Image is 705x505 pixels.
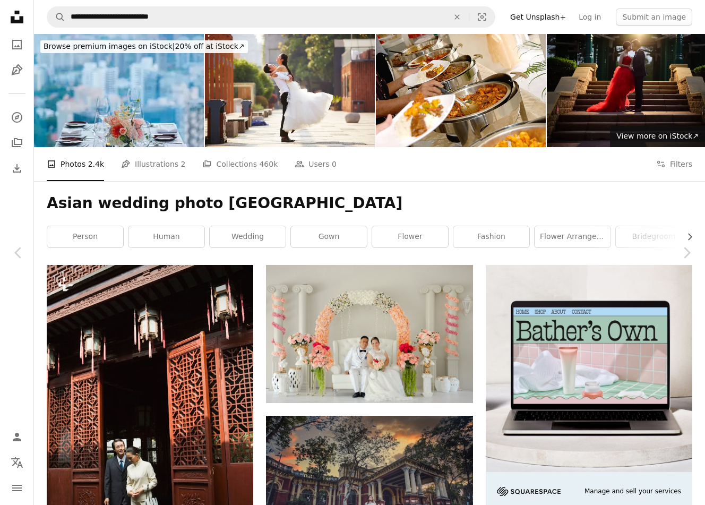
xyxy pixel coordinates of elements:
[616,226,692,247] a: bridegroom
[616,132,699,140] span: View more on iStock ↗
[610,126,705,147] a: View more on iStock↗
[497,487,561,496] img: file-1705255347840-230a6ab5bca9image
[6,59,28,81] a: Illustrations
[572,8,607,25] a: Log in
[291,226,367,247] a: gown
[486,265,692,472] img: file-1707883121023-8e3502977149image
[6,426,28,448] a: Log in / Sign up
[266,329,472,338] a: a bride and groom posing for a picture in front of a floral arch
[6,452,28,473] button: Language
[6,158,28,179] a: Download History
[332,158,337,170] span: 0
[121,147,185,181] a: Illustrations 2
[616,8,692,25] button: Submit an image
[47,226,123,247] a: person
[259,158,278,170] span: 460k
[6,34,28,55] a: Photos
[47,7,65,27] button: Search Unsplash
[535,226,611,247] a: flower arrangement
[295,147,337,181] a: Users 0
[47,194,692,213] h1: Asian wedding photo [GEOGRAPHIC_DATA]
[469,7,495,27] button: Visual search
[47,6,495,28] form: Find visuals sitewide
[372,226,448,247] a: flower
[445,7,469,27] button: Clear
[34,34,254,59] a: Browse premium images on iStock|20% off at iStock↗
[128,226,204,247] a: human
[202,147,278,181] a: Collections 460k
[656,147,692,181] button: Filters
[376,34,546,147] img: A large wedding buffet serving ethnic food
[6,107,28,128] a: Explore
[504,8,572,25] a: Get Unsplash+
[40,40,248,53] div: 20% off at iStock ↗
[6,477,28,499] button: Menu
[584,487,681,496] span: Manage and sell your services
[44,42,175,50] span: Browse premium images on iStock |
[6,132,28,153] a: Collections
[668,202,705,304] a: Next
[34,34,204,147] img: Elegant Table Setting With Floral Centerpiece Overlooking Urban Skyline
[210,226,286,247] a: wedding
[266,265,472,403] img: a bride and groom posing for a picture in front of a floral arch
[453,226,529,247] a: fashion
[266,480,472,489] a: woman in white dress standing near green plants during daytime
[205,34,375,147] img: young asian newlywed couple celebrating marriage
[181,158,186,170] span: 2
[47,415,253,425] a: a man and a woman standing outside of a building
